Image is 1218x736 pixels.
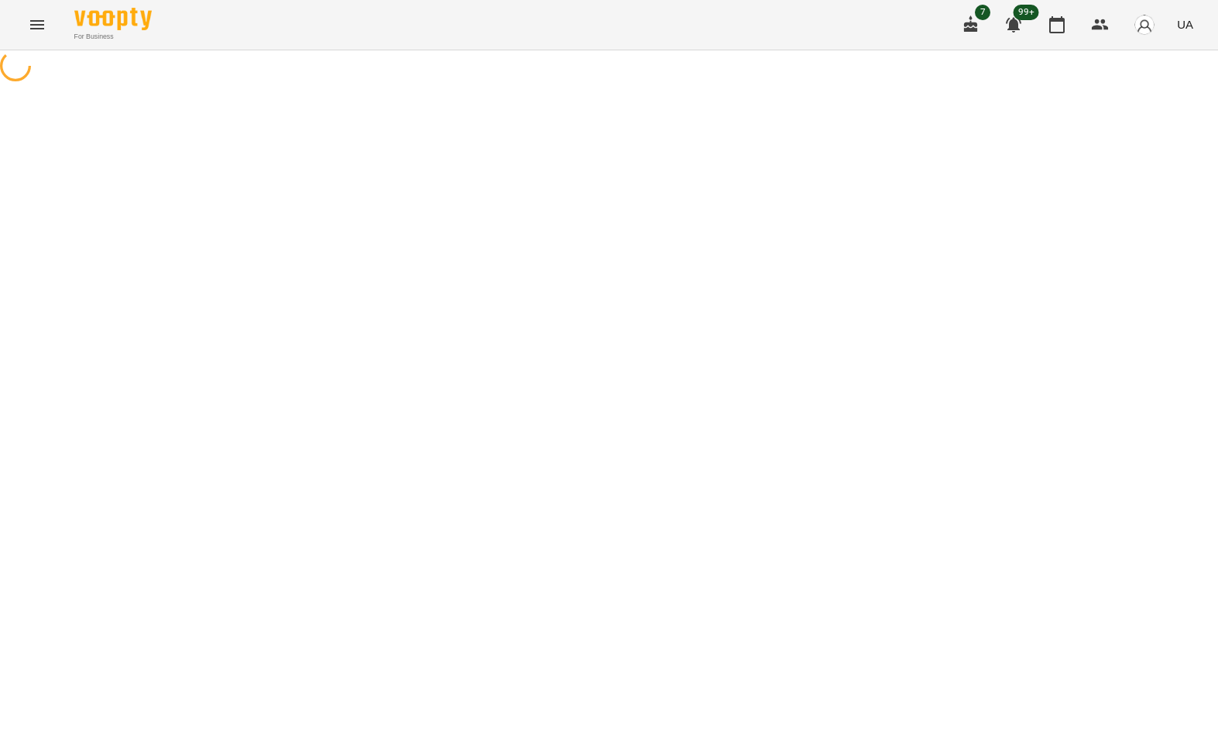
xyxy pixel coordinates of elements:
span: For Business [74,32,152,42]
button: UA [1171,10,1199,39]
button: Menu [19,6,56,43]
img: avatar_s.png [1134,14,1155,36]
span: 7 [975,5,990,20]
span: UA [1177,16,1193,33]
span: 99+ [1014,5,1039,20]
img: Voopty Logo [74,8,152,30]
